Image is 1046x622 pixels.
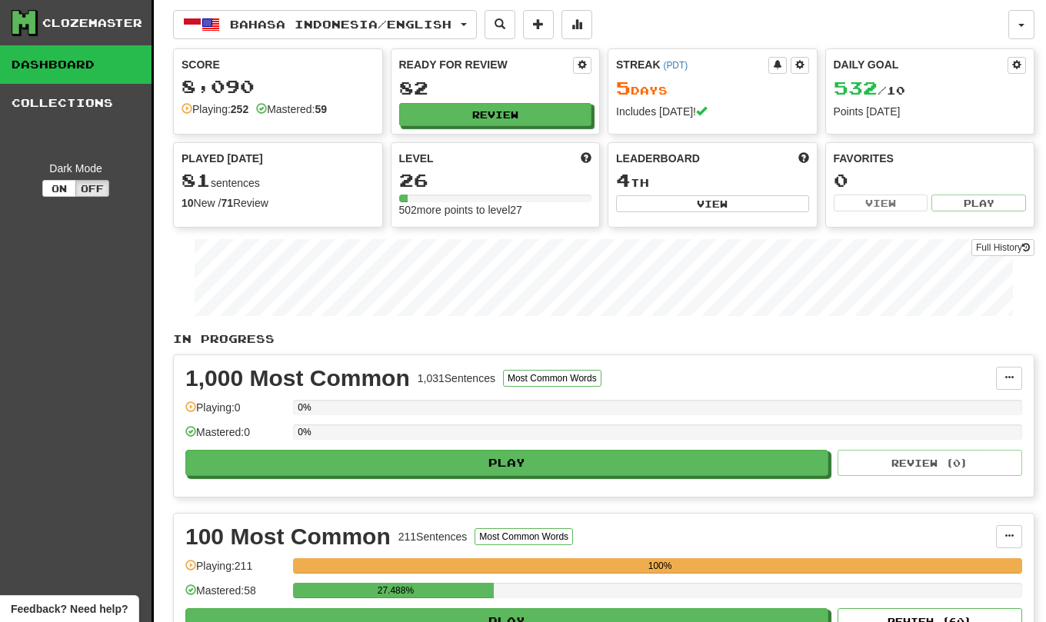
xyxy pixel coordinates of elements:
[230,18,451,31] span: Bahasa Indonesia / English
[182,169,211,191] span: 81
[185,367,410,390] div: 1,000 Most Common
[185,558,285,584] div: Playing: 211
[298,583,493,598] div: 27.488%
[42,180,76,197] button: On
[75,180,109,197] button: Off
[798,151,809,166] span: This week in points, UTC
[231,103,248,115] strong: 252
[173,10,477,39] button: Bahasa Indonesia/English
[11,601,128,617] span: Open feedback widget
[399,103,592,126] button: Review
[523,10,554,39] button: Add sentence to collection
[616,171,809,191] div: th
[315,103,327,115] strong: 59
[663,60,688,71] a: (PDT)
[399,57,574,72] div: Ready for Review
[616,77,631,98] span: 5
[838,450,1022,476] button: Review (0)
[256,101,327,117] div: Mastered:
[185,583,285,608] div: Mastered: 58
[834,77,878,98] span: 532
[475,528,573,545] button: Most Common Words
[834,84,905,97] span: / 10
[182,151,263,166] span: Played [DATE]
[616,151,700,166] span: Leaderboard
[398,529,468,544] div: 211 Sentences
[42,15,142,31] div: Clozemaster
[616,78,809,98] div: Day s
[616,57,768,72] div: Streak
[185,400,285,425] div: Playing: 0
[182,197,194,209] strong: 10
[182,77,375,96] div: 8,090
[12,161,140,176] div: Dark Mode
[182,195,375,211] div: New / Review
[616,169,631,191] span: 4
[185,450,828,476] button: Play
[221,197,233,209] strong: 71
[971,239,1034,256] a: Full History
[182,57,375,72] div: Score
[503,370,601,387] button: Most Common Words
[182,101,248,117] div: Playing:
[399,171,592,190] div: 26
[173,331,1034,347] p: In Progress
[298,558,1022,574] div: 100%
[834,57,1008,74] div: Daily Goal
[182,171,375,191] div: sentences
[834,171,1027,190] div: 0
[616,195,809,212] button: View
[561,10,592,39] button: More stats
[581,151,591,166] span: Score more points to level up
[834,151,1027,166] div: Favorites
[185,525,391,548] div: 100 Most Common
[834,104,1027,119] div: Points [DATE]
[485,10,515,39] button: Search sentences
[418,371,495,386] div: 1,031 Sentences
[399,78,592,98] div: 82
[931,195,1026,211] button: Play
[399,151,434,166] span: Level
[185,424,285,450] div: Mastered: 0
[834,195,928,211] button: View
[616,104,809,119] div: Includes [DATE]!
[399,202,592,218] div: 502 more points to level 27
